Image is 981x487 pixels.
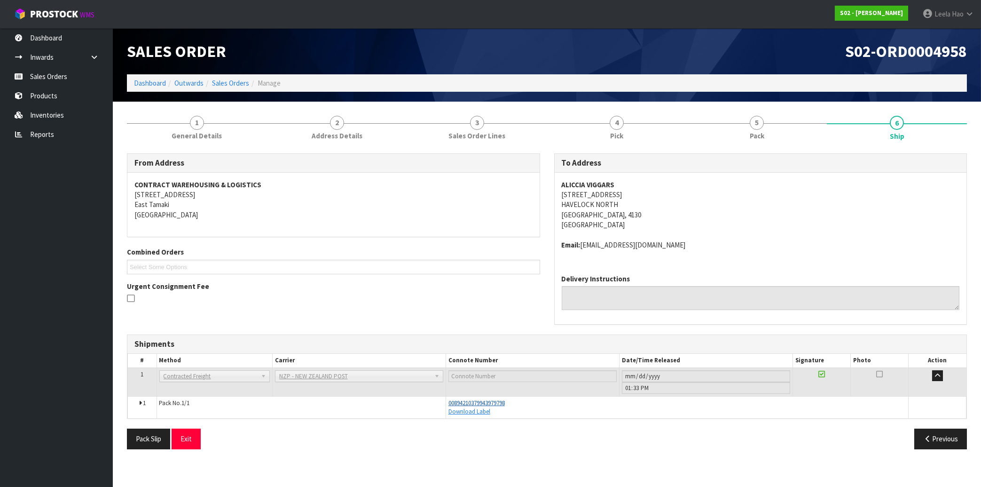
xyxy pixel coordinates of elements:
[157,354,272,367] th: Method
[134,340,959,349] h3: Shipments
[610,131,623,141] span: Pick
[258,79,281,88] span: Manage
[127,146,967,456] span: Ship
[182,399,190,407] span: 1/1
[750,131,764,141] span: Pack
[134,79,166,88] a: Dashboard
[14,8,26,20] img: cube-alt.png
[952,9,964,18] span: Hao
[619,354,793,367] th: Date/Time Released
[174,79,204,88] a: Outwards
[190,116,204,130] span: 1
[448,399,505,407] a: 00894210379943979798
[934,9,950,18] span: Leela
[141,370,143,378] span: 1
[312,131,362,141] span: Address Details
[914,429,967,449] button: Previous
[157,396,446,418] td: Pack No.
[562,180,960,230] address: [STREET_ADDRESS] HAVELOCK NORTH [GEOGRAPHIC_DATA], 4130 [GEOGRAPHIC_DATA]
[127,41,226,61] span: Sales Order
[128,354,157,367] th: #
[127,281,209,291] label: Urgent Consignment Fee
[562,274,630,284] label: Delivery Instructions
[610,116,624,130] span: 4
[448,407,490,415] a: Download Label
[845,41,967,61] span: S02-ORD0004958
[562,240,581,249] strong: email
[80,10,94,19] small: WMS
[840,9,903,17] strong: S02 - [PERSON_NAME]
[172,131,222,141] span: General Details
[134,180,261,189] strong: CONTRACT WAREHOUSING & LOGISTICS
[850,354,908,367] th: Photo
[448,370,617,382] input: Connote Number
[562,240,960,250] address: [EMAIL_ADDRESS][DOMAIN_NAME]
[172,429,201,449] button: Exit
[793,354,850,367] th: Signature
[562,180,615,189] strong: ALICCIA VIGGARS
[134,180,533,220] address: [STREET_ADDRESS] East Tamaki [GEOGRAPHIC_DATA]
[134,159,533,168] h3: From Address
[446,354,619,367] th: Connote Number
[750,116,764,130] span: 5
[272,354,446,367] th: Carrier
[127,429,170,449] button: Pack Slip
[330,116,344,130] span: 2
[143,399,146,407] span: 1
[562,159,960,168] h3: To Address
[164,371,257,382] span: Contracted Freight
[127,247,184,257] label: Combined Orders
[890,116,904,130] span: 6
[890,131,904,141] span: Ship
[908,354,966,367] th: Action
[470,116,484,130] span: 3
[279,371,431,382] span: NZP - NEW ZEALAND POST
[212,79,249,88] a: Sales Orders
[30,8,78,20] span: ProStock
[448,131,505,141] span: Sales Order Lines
